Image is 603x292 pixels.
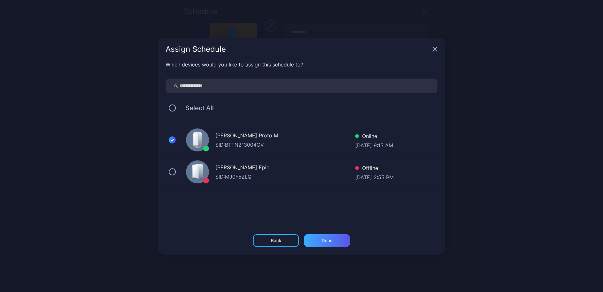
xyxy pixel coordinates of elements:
[166,45,430,53] div: Assign Schedule
[355,142,393,148] div: [DATE] 9:15 AM
[355,132,393,142] div: Online
[253,234,299,247] button: Back
[215,173,355,181] div: SID: MJ0F5ZLQ
[179,104,214,112] span: Select All
[322,238,332,243] div: Done
[355,164,394,173] div: Offline
[304,234,350,247] button: Done
[215,141,355,149] div: SID: BTTN213004CV
[166,61,437,68] div: Which devices would you like to assign this schedule to?
[271,238,281,243] div: Back
[215,132,355,141] div: [PERSON_NAME] Proto M
[215,164,355,173] div: [PERSON_NAME] Epic
[355,173,394,180] div: [DATE] 2:55 PM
